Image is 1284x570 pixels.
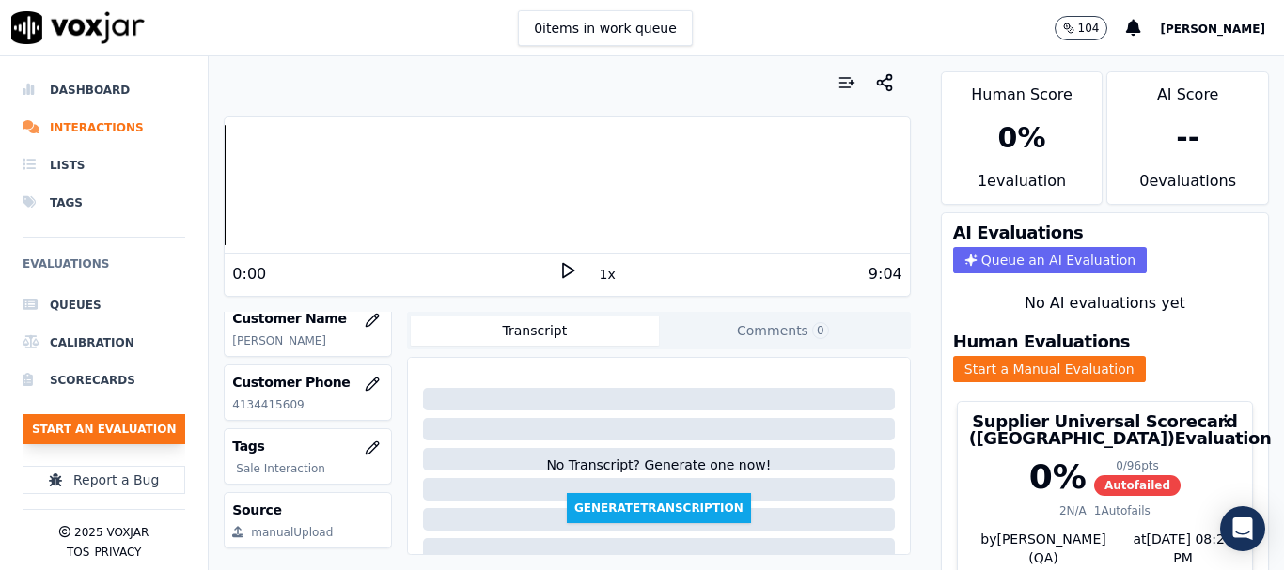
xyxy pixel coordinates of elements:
[23,146,185,184] a: Lists
[74,525,149,540] p: 2025 Voxjar
[23,253,185,286] h6: Evaluations
[1176,121,1199,155] div: --
[659,316,907,346] button: Comments
[1029,458,1087,496] div: 0 %
[236,461,384,476] p: Sale Interaction
[1118,530,1241,567] div: at [DATE] 08:29 PM
[232,309,384,328] h3: Customer Name
[23,184,185,222] a: Tags
[23,362,185,399] a: Scorecards
[23,109,185,146] a: Interactions
[23,466,185,494] button: Report a Bug
[67,545,89,560] button: TOS
[251,525,333,540] div: manualUpload
[869,263,902,285] div: 9:04
[546,455,771,493] div: No Transcript? Generate one now!
[1078,21,1100,36] p: 104
[998,121,1046,155] div: 0 %
[232,397,384,412] p: 4134415609
[596,261,619,287] button: 1x
[953,224,1084,241] h3: AI Evaluations
[567,493,751,523] button: GenerateTranscription
[1107,170,1268,204] div: 0 evaluation s
[1107,72,1268,106] div: AI Score
[411,316,659,346] button: Transcript
[942,170,1103,204] div: 1 evaluation
[23,324,185,362] a: Calibration
[23,71,185,109] a: Dashboard
[518,10,693,46] button: 0items in work queue
[23,286,185,324] a: Queues
[232,437,384,455] h3: Tags
[232,501,384,519] h3: Source
[1220,506,1265,551] div: Open Intercom Messenger
[953,356,1146,382] button: Start a Manual Evaluation
[232,263,266,285] div: 0:00
[957,292,1253,315] div: No AI evaluations yet
[1059,503,1087,518] div: 2 N/A
[953,247,1147,273] button: Queue an AI Evaluation
[953,333,1130,350] h3: Human Evaluations
[94,545,141,560] button: Privacy
[1094,458,1181,473] div: 0 / 96 pts
[969,413,1241,447] h3: Supplier Universal Scorecard ([GEOGRAPHIC_DATA]) Evaluation
[1055,16,1127,40] button: 104
[232,333,384,348] p: [PERSON_NAME]
[812,322,829,339] span: 0
[11,11,145,44] img: voxjar logo
[1094,503,1151,518] div: 1 Autofails
[1094,475,1181,496] span: Autofailed
[1160,17,1284,39] button: [PERSON_NAME]
[23,414,185,444] button: Start an Evaluation
[942,72,1103,106] div: Human Score
[232,373,384,392] h3: Customer Phone
[1160,23,1265,36] span: [PERSON_NAME]
[1055,16,1108,40] button: 104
